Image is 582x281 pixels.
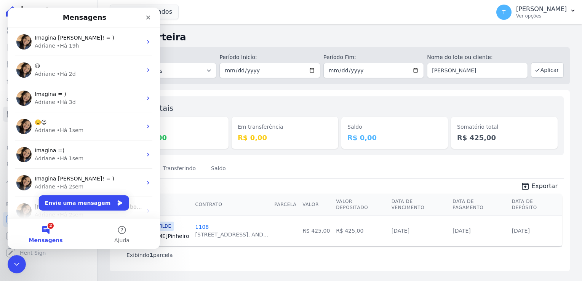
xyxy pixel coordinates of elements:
[27,147,48,155] div: Adriane
[76,211,152,241] button: Ajuda
[323,53,424,61] label: Período Fim:
[333,215,388,246] td: R$ 425,00
[8,8,160,249] iframe: Intercom live chat
[457,123,552,131] dt: Somatório total
[3,56,94,72] a: Parcelas
[192,194,272,216] th: Contrato
[389,194,450,216] th: Data de Vencimento
[27,112,39,118] span: ☺️😉
[502,10,506,15] span: T
[27,91,48,99] div: Adriane
[238,133,332,143] dd: R$ 0,00
[531,62,564,78] button: Aplicar
[516,5,567,13] p: [PERSON_NAME]
[3,157,94,172] a: Negativação
[521,182,530,191] i: unarchive
[3,123,94,139] a: Transferências
[9,168,24,183] img: Profile image for Adriane
[27,27,107,33] span: Imagina [PERSON_NAME]! = )
[27,119,48,127] div: Adriane
[27,196,319,202] span: [PERSON_NAME], bom dia! Sim. Os boletos foram enviados de acordo com o prazo da régua de comunicação
[299,194,333,216] th: Valor
[126,251,173,259] p: Exibindo parcela
[531,182,558,191] span: Exportar
[3,40,94,55] a: Contratos
[27,55,33,61] span: 😉
[515,182,564,192] a: unarchive Exportar
[21,230,55,235] span: Mensagens
[27,34,48,42] div: Adriane
[110,30,570,44] h2: Minha Carteira
[347,133,442,143] dd: R$ 0,00
[195,224,209,230] a: 1108
[27,140,57,146] span: Imagina =)
[49,62,68,70] div: • Há 2d
[9,139,24,155] img: Profile image for Adriane
[195,231,269,238] div: [STREET_ADDRESS], AND...
[27,175,48,183] div: Adriane
[9,55,24,70] img: Profile image for Adriane
[392,228,409,234] a: [DATE]
[9,196,24,211] img: Profile image for Adriane
[49,34,72,42] div: • Há 19h
[128,123,222,131] dt: Depositado
[333,194,388,216] th: Valor Depositado
[49,147,76,155] div: • Há 1sem
[27,168,107,174] span: Imagina [PERSON_NAME]! = )
[8,255,26,273] iframe: Intercom live chat
[272,194,300,216] th: Parcela
[49,203,76,211] div: • Há 2sem
[238,123,332,131] dt: Em transferência
[27,203,48,211] div: Adriane
[516,13,567,19] p: Ver opções
[490,2,582,23] button: T [PERSON_NAME] Ver opções
[110,5,179,19] button: 7 selecionados
[9,27,24,42] img: Profile image for Adriane
[3,228,94,244] a: Conta Hent
[219,53,320,61] label: Período Inicío:
[512,228,530,234] a: [DATE]
[128,133,222,143] dd: R$ 425,00
[3,90,94,105] a: Clientes
[509,194,562,216] th: Data de Depósito
[6,200,91,209] div: Plataformas
[3,107,94,122] a: Minha Carteira
[9,111,24,126] img: Profile image for Adriane
[3,140,94,155] a: Crédito
[3,212,94,227] a: Recebíveis
[452,228,470,234] a: [DATE]
[457,133,552,143] dd: R$ 425,00
[27,62,48,70] div: Adriane
[161,159,198,179] a: Transferindo
[3,73,94,88] a: Lotes
[209,159,227,179] a: Saldo
[9,83,24,98] img: Profile image for Adriane
[49,119,76,127] div: • Há 1sem
[27,83,59,89] span: Imagina = )
[49,175,76,183] div: • Há 2sem
[49,91,68,99] div: • Há 3d
[31,188,122,203] button: Envie uma mensagem
[427,53,528,61] label: Nome do lote ou cliente:
[149,252,153,258] b: 1
[449,194,508,216] th: Data de Pagamento
[299,215,333,246] td: R$ 425,00
[107,230,122,235] span: Ajuda
[347,123,442,131] dt: Saldo
[3,23,94,38] a: Visão Geral
[3,174,94,189] a: Troca de Arquivos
